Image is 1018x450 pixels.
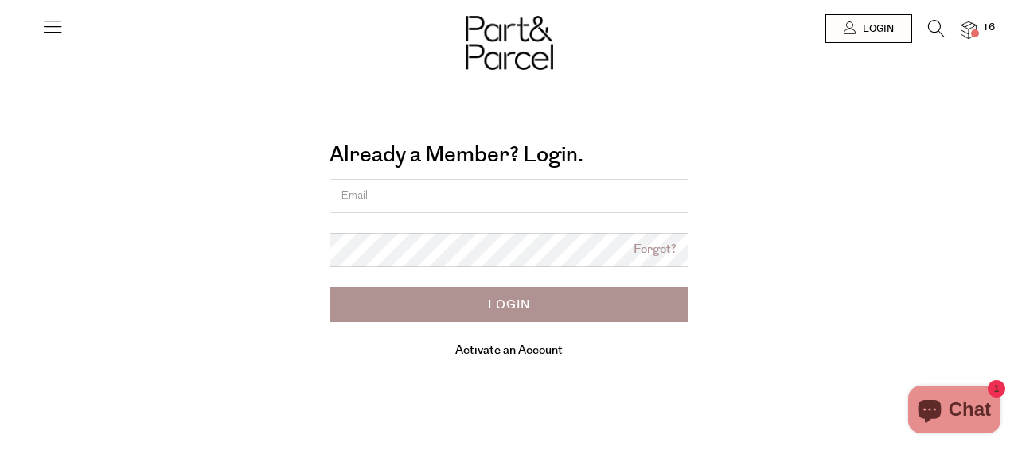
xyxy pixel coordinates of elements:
input: Email [330,179,688,213]
a: 16 [961,21,977,38]
span: 16 [978,21,999,35]
input: Login [330,287,688,322]
a: Activate an Account [455,342,563,359]
img: Part&Parcel [466,16,553,70]
inbox-online-store-chat: Shopify online store chat [903,386,1005,437]
a: Already a Member? Login. [330,137,583,173]
span: Login [859,22,894,36]
a: Forgot? [634,241,677,259]
a: Login [825,14,912,43]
